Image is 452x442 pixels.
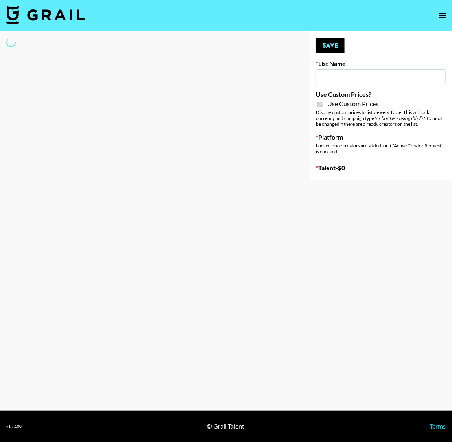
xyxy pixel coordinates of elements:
span: Use Custom Prices [327,100,378,108]
button: Save [316,38,345,53]
label: Platform [316,133,446,141]
div: Display custom prices to list viewers. Note: This will lock currency and campaign type . Cannot b... [316,109,446,127]
label: List Name [316,60,446,68]
em: for bookers using this list [374,115,425,121]
div: Locked once creators are added, or if "Active Creator Request" is checked. [316,143,446,155]
label: Use Custom Prices? [316,90,446,98]
img: Grail Talent [6,6,85,24]
button: open drawer [435,8,450,24]
label: Talent - $ 0 [316,164,446,172]
a: Terms [430,422,446,430]
div: v 1.7.100 [6,424,22,429]
div: © Grail Talent [207,422,244,430]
